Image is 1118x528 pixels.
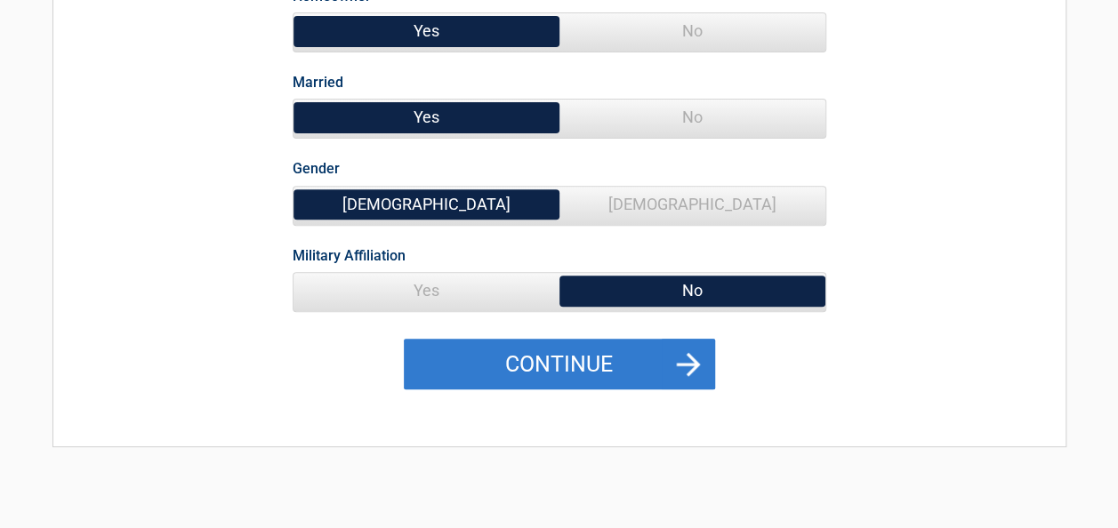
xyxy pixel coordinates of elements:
label: Married [293,70,343,94]
span: No [559,100,825,135]
span: [DEMOGRAPHIC_DATA] [294,187,559,222]
span: Yes [294,273,559,308]
button: Continue [404,339,715,390]
span: Yes [294,100,559,135]
span: No [559,273,825,308]
label: Gender [293,156,340,180]
span: [DEMOGRAPHIC_DATA] [559,187,825,222]
label: Military Affiliation [293,244,406,268]
span: Yes [294,13,559,49]
span: No [559,13,825,49]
